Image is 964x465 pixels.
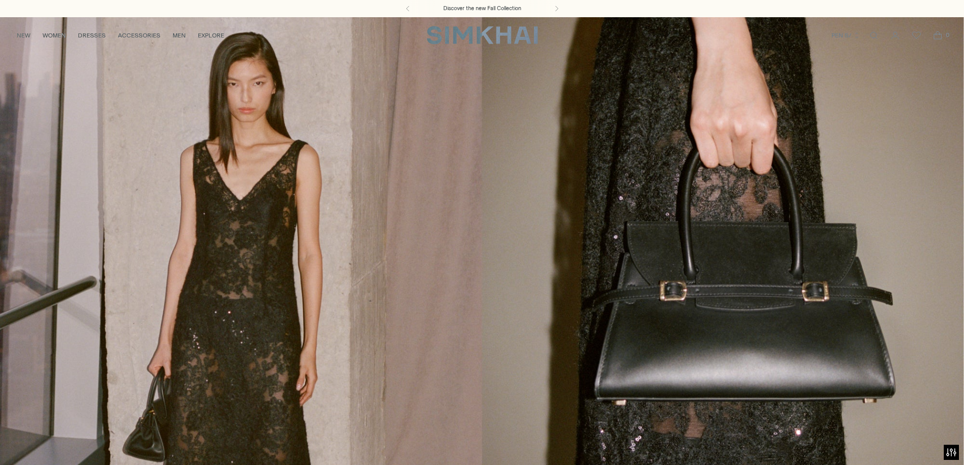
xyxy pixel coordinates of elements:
[864,25,884,46] a: Open search modal
[906,25,927,46] a: Wishlist
[427,25,538,45] a: SIMKHAI
[943,30,952,39] span: 0
[198,24,224,47] a: EXPLORE
[118,24,160,47] a: ACCESSORIES
[443,5,521,13] a: Discover the new Fall Collection
[831,24,860,47] button: PEN S/
[78,24,106,47] a: DRESSES
[17,24,30,47] a: NEW
[173,24,186,47] a: MEN
[43,24,66,47] a: WOMEN
[928,25,948,46] a: Open cart modal
[885,25,905,46] a: Go to the account page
